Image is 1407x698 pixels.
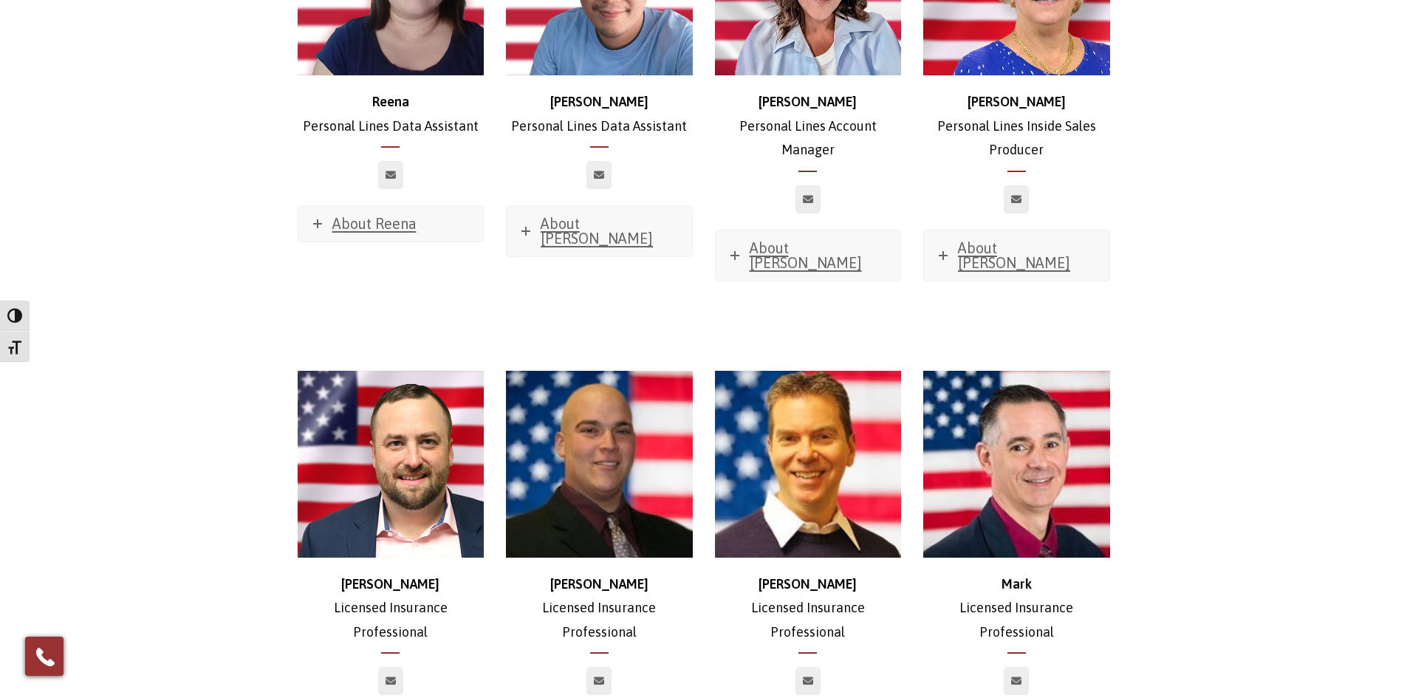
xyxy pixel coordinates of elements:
[298,90,485,138] p: Personal Lines Data Assistant
[923,371,1110,558] img: mark
[923,572,1110,644] p: Licensed Insurance Professional
[506,572,693,644] p: Licensed Insurance Professional
[968,94,1066,109] strong: [PERSON_NAME]
[332,215,417,232] span: About Reena
[715,371,902,558] img: Joe-Mooney-1
[715,90,902,162] p: Personal Lines Account Manager
[958,239,1070,271] span: About [PERSON_NAME]
[1002,576,1032,592] strong: Mark
[506,90,693,138] p: Personal Lines Data Assistant
[550,576,648,592] strong: [PERSON_NAME]
[507,206,692,256] a: About [PERSON_NAME]
[923,90,1110,162] p: Personal Lines Inside Sales Producer
[750,239,862,271] span: About [PERSON_NAME]
[924,230,1109,281] a: About [PERSON_NAME]
[33,645,57,668] img: Phone icon
[298,371,485,558] img: David_headshot_500x500
[715,572,902,644] p: Licensed Insurance Professional
[759,576,857,592] strong: [PERSON_NAME]
[298,206,484,242] a: About Reena
[541,215,653,247] span: About [PERSON_NAME]
[759,94,857,109] strong: [PERSON_NAME]
[506,371,693,558] img: shawn
[372,94,409,109] strong: Reena
[716,230,901,281] a: About [PERSON_NAME]
[341,576,439,592] strong: [PERSON_NAME]
[550,94,648,109] strong: [PERSON_NAME]
[298,572,485,644] p: Licensed Insurance Professional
